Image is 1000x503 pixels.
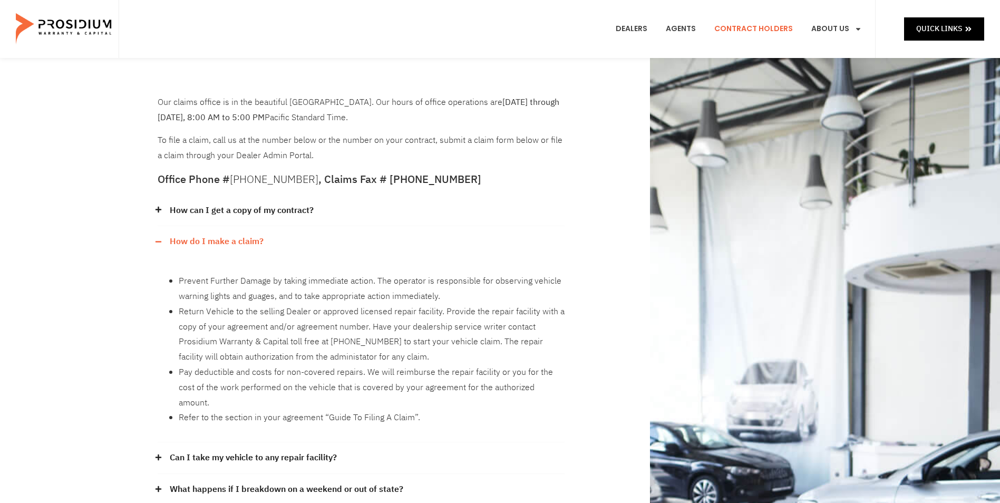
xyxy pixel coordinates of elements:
[170,234,264,249] a: How do I make a claim?
[158,95,565,163] div: To file a claim, call us at the number below or the number on your contract, submit a claim form ...
[803,9,870,49] a: About Us
[170,482,403,497] a: What happens if I breakdown on a weekend or out of state?
[170,450,337,466] a: Can I take my vehicle to any repair facility?
[158,442,565,474] div: Can I take my vehicle to any repair facility?
[158,257,565,442] div: How do I make a claim?
[658,9,704,49] a: Agents
[158,174,565,185] h5: Office Phone # , Claims Fax # [PHONE_NUMBER]
[706,9,801,49] a: Contract Holders
[904,17,984,40] a: Quick Links
[230,171,318,187] a: [PHONE_NUMBER]
[608,9,870,49] nav: Menu
[179,304,565,365] li: Return Vehicle to the selling Dealer or approved licensed repair facility. Provide the repair fac...
[179,274,565,304] li: Prevent Further Damage by taking immediate action. The operator is responsible for observing vehi...
[158,96,559,124] b: [DATE] through [DATE], 8:00 AM to 5:00 PM
[179,410,565,425] li: Refer to the section in your agreement “Guide To Filing A Claim”.
[608,9,655,49] a: Dealers
[170,203,314,218] a: How can I get a copy of my contract?
[179,365,565,410] li: Pay deductible and costs for non-covered repairs. We will reimburse the repair facility or you fo...
[158,226,565,257] div: How do I make a claim?
[158,195,565,227] div: How can I get a copy of my contract?
[916,22,962,35] span: Quick Links
[158,95,565,125] p: Our claims office is in the beautiful [GEOGRAPHIC_DATA]. Our hours of office operations are Pacif...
